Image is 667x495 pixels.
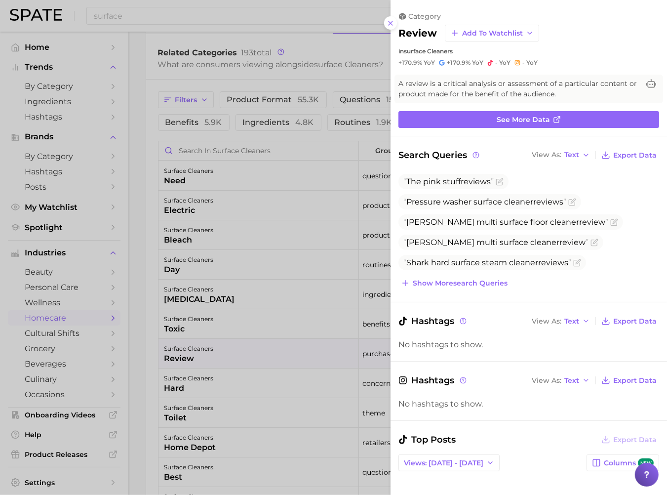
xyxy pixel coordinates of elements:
button: Views: [DATE] - [DATE] [398,454,500,471]
button: Export Data [599,148,659,162]
span: +170.9% [398,59,422,66]
h2: review [398,27,437,39]
span: Export Data [613,317,657,326]
div: in [398,47,659,55]
span: Shark hard surface steam cleaner s [403,258,571,267]
div: No hashtags to show. [398,340,659,349]
span: Search Queries [398,148,481,162]
span: Export Data [613,151,657,160]
span: Export Data [613,376,657,385]
span: YoY [499,59,510,67]
span: - [495,59,498,66]
span: [PERSON_NAME] multi surface cleaner [403,238,589,247]
span: Pressure washer surface cleaner s [403,197,566,206]
button: View AsText [529,149,592,162]
span: Columns [604,458,654,468]
span: Top Posts [398,433,456,447]
button: Add to Watchlist [445,25,539,41]
span: View As [532,319,561,324]
span: +170.9% [447,59,471,66]
span: YoY [526,59,538,67]
span: YoY [472,59,483,67]
span: review [533,197,559,206]
button: Columnsnew [587,454,659,471]
button: Flag as miscategorized or irrelevant [573,259,581,267]
span: Text [564,152,579,158]
span: Hashtags [398,314,468,328]
span: review [559,238,586,247]
button: Flag as miscategorized or irrelevant [590,239,598,247]
button: View AsText [529,315,592,328]
button: Export Data [599,314,659,328]
span: Text [564,319,579,324]
span: - [522,59,525,66]
span: review [579,217,605,227]
button: Flag as miscategorized or irrelevant [610,218,618,226]
button: Show moresearch queries [398,276,510,290]
span: See more data [497,116,550,124]
span: Text [564,378,579,383]
span: Add to Watchlist [462,29,523,38]
span: Export Data [613,436,657,444]
span: A review is a critical analysis or assessment of a particular content or product made for the ben... [398,79,639,99]
button: View AsText [529,374,592,387]
span: category [408,12,441,21]
span: review [538,258,564,267]
button: Export Data [599,373,659,387]
span: [PERSON_NAME] multi surface floor cleaner [403,217,608,227]
span: View As [532,152,561,158]
button: Flag as miscategorized or irrelevant [496,178,504,186]
span: View As [532,378,561,383]
a: See more data [398,111,659,128]
span: new [638,458,654,468]
span: review [461,177,487,186]
button: Flag as miscategorized or irrelevant [568,198,576,206]
span: Hashtags [398,373,468,387]
span: Show more search queries [413,279,508,288]
span: YoY [424,59,435,67]
div: No hashtags to show. [398,399,659,409]
span: surface cleaners [404,47,453,55]
button: Export Data [599,433,659,447]
span: The pink stuff s [403,177,494,186]
span: Views: [DATE] - [DATE] [404,459,483,467]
